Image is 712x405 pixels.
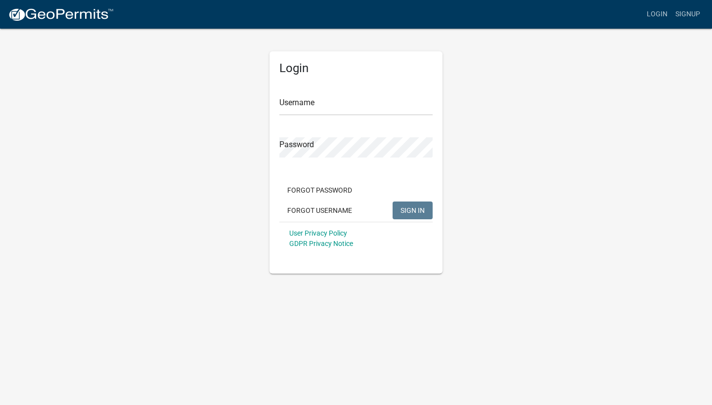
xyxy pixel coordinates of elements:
button: Forgot Username [279,202,360,219]
h5: Login [279,61,433,76]
a: GDPR Privacy Notice [289,240,353,247]
a: Login [643,5,671,24]
span: SIGN IN [400,206,425,214]
button: Forgot Password [279,181,360,199]
a: Signup [671,5,704,24]
a: User Privacy Policy [289,229,347,237]
button: SIGN IN [393,202,433,219]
